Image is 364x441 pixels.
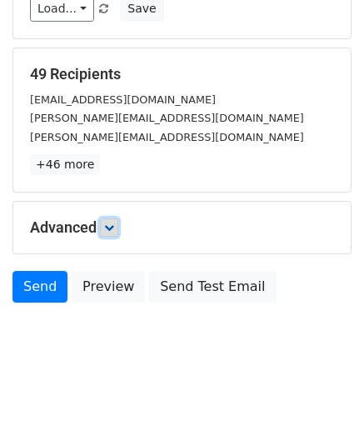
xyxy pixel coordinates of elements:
[30,154,100,175] a: +46 more
[30,65,334,83] h5: 49 Recipients
[72,271,145,303] a: Preview
[30,131,304,143] small: [PERSON_NAME][EMAIL_ADDRESS][DOMAIN_NAME]
[30,112,304,124] small: [PERSON_NAME][EMAIL_ADDRESS][DOMAIN_NAME]
[149,271,276,303] a: Send Test Email
[30,93,216,106] small: [EMAIL_ADDRESS][DOMAIN_NAME]
[281,361,364,441] iframe: Chat Widget
[30,218,334,237] h5: Advanced
[12,271,67,303] a: Send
